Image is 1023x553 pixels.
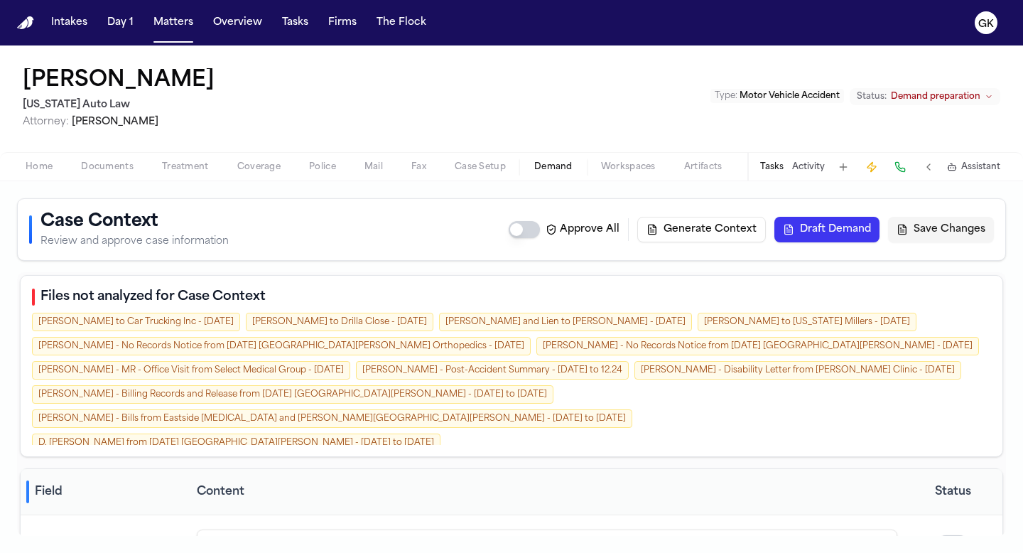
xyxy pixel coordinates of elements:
[891,91,980,102] span: Demand preparation
[207,10,268,36] button: Overview
[26,161,53,173] span: Home
[888,217,994,242] button: Save Changes
[323,10,362,36] button: Firms
[276,10,314,36] button: Tasks
[17,16,34,30] a: Home
[356,361,629,380] div: Summary of Denzel Allen Legal Documents
[862,157,882,177] button: Create Immediate Task
[684,161,722,173] span: Artifacts
[710,89,844,103] button: Edit Type: Motor Vehicle Accident
[32,409,632,428] div: Eastside Neurosurgery Medical Billing Packet for Denzel Allen (Received 2025-07-10)
[40,287,266,307] h2: Files not analyzed for Case Context
[364,161,383,173] span: Mail
[191,469,903,515] th: Content
[411,161,426,173] span: Fax
[237,161,281,173] span: Coverage
[903,469,1002,515] th: Status
[601,161,656,173] span: Workspaces
[536,337,979,355] div: Notice of No Records – Ascension St. John Hospital Orthopedics and Sports Medicine for Denzel Allen
[774,217,879,242] button: Draft Demand
[81,161,134,173] span: Documents
[371,10,432,36] button: The Flock
[162,161,209,173] span: Treatment
[439,313,692,331] div: Lien Assertion and Notification Letter to Defendant - Jeffrey Rester
[32,361,350,380] div: Select Medical Group Medical Records for Denzel Allen (DOS 04/17/24)
[637,217,766,242] button: Generate Context
[634,361,961,380] div: Disability Verification Letter for Denzel Allen – Morang Chester Clinic
[740,92,840,100] span: Motor Vehicle Accident
[32,337,531,355] div: Notice of No Records from Ascension St. John Hospital Orthopedics and Sports Medicine for Denzel ...
[72,117,158,127] span: [PERSON_NAME]
[546,222,619,237] label: Approve All
[715,92,737,100] span: Type :
[947,161,1000,173] button: Assistant
[32,313,240,331] div: Letter of Representation to Car Trucking Inc. (Defendant)
[833,157,853,177] button: Add Task
[760,161,784,173] button: Tasks
[698,313,916,331] div: Letter of Representation to Michigan Millers – Liability Notice (Denzel Allen)
[246,313,433,331] div: Letter of Representation to Defendant Drilla Close (Uber Vehicle Owner)
[102,10,139,36] button: Day 1
[23,68,215,94] h1: [PERSON_NAME]
[17,16,34,30] img: Finch Logo
[978,19,994,29] text: GK
[792,161,825,173] button: Activity
[23,68,215,94] button: Edit matter name
[40,235,229,249] p: Review and approve case information
[32,434,440,452] div: Ascension St. John Hospital Medical Bill for Denzel Allen ($754.36)
[850,88,1000,105] button: Change status from Demand preparation
[23,117,69,127] span: Attorney:
[455,161,506,173] span: Case Setup
[32,385,553,404] div: Ascension St. John Hospital Orthopedics and Sports Medicine – Incomplete Medical Records (Denzel ...
[857,91,887,102] span: Status:
[534,161,573,173] span: Demand
[45,10,93,36] button: Intakes
[890,157,910,177] button: Make a Call
[961,161,1000,173] span: Assistant
[309,161,336,173] span: Police
[148,10,199,36] button: Matters
[26,480,185,503] div: Field
[32,313,991,445] div: Files not analyzed list
[23,97,220,114] h2: [US_STATE] Auto Law
[40,210,229,233] h1: Case Context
